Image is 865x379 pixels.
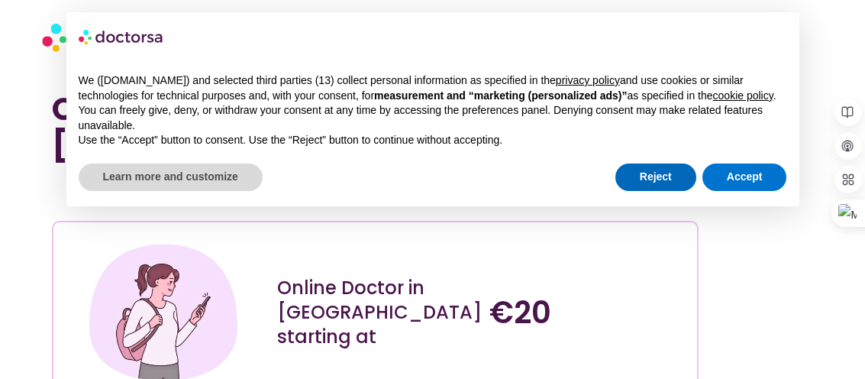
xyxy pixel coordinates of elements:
[277,276,474,349] div: Online Doctor in [GEOGRAPHIC_DATA] starting at
[79,133,787,148] p: Use the “Accept” button to consent. Use the “Reject” button to continue without accepting.
[615,164,696,191] button: Reject
[374,89,627,102] strong: measurement and “marketing (personalized ads)”
[489,294,686,331] h4: €20
[52,91,699,164] h1: Online Doctor Near Me [GEOGRAPHIC_DATA]
[79,24,164,49] img: logo
[79,164,263,191] button: Learn more and customize
[79,103,787,133] p: You can freely give, deny, or withdraw your consent at any time by accessing the preferences pane...
[556,74,620,86] a: privacy policy
[702,164,787,191] button: Accept
[713,89,773,102] a: cookie policy
[79,73,787,103] p: We ([DOMAIN_NAME]) and selected third parties (13) collect personal information as specified in t...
